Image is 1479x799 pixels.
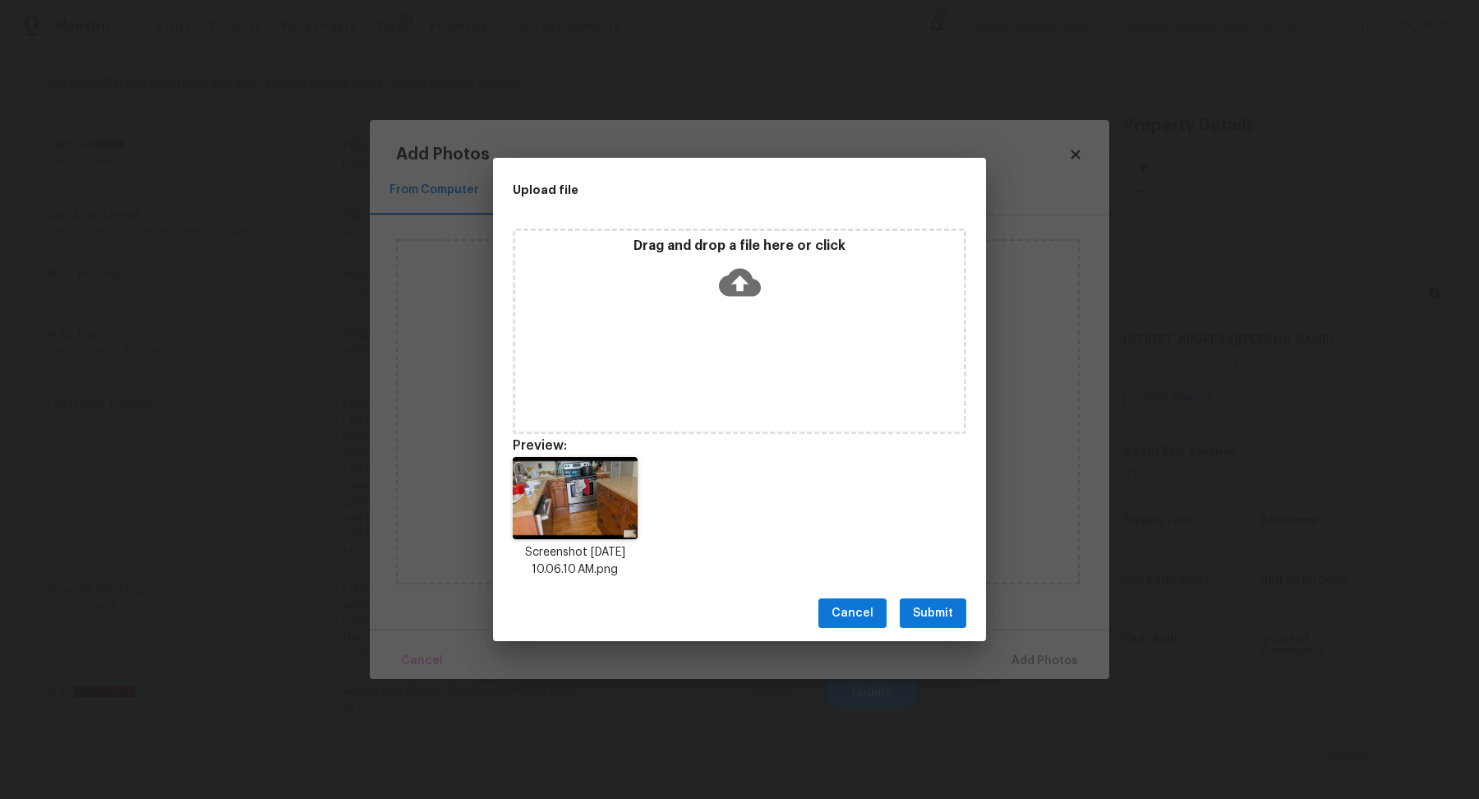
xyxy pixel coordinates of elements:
[513,544,638,579] p: Screenshot [DATE] 10.06.10 AM.png
[818,598,887,629] button: Cancel
[513,457,638,539] img: lOVzxkeSpzAAAAABJRU5ErkJggg==
[832,603,873,624] span: Cancel
[900,598,966,629] button: Submit
[515,238,964,255] p: Drag and drop a file here or click
[913,603,953,624] span: Submit
[513,181,892,199] h2: Upload file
